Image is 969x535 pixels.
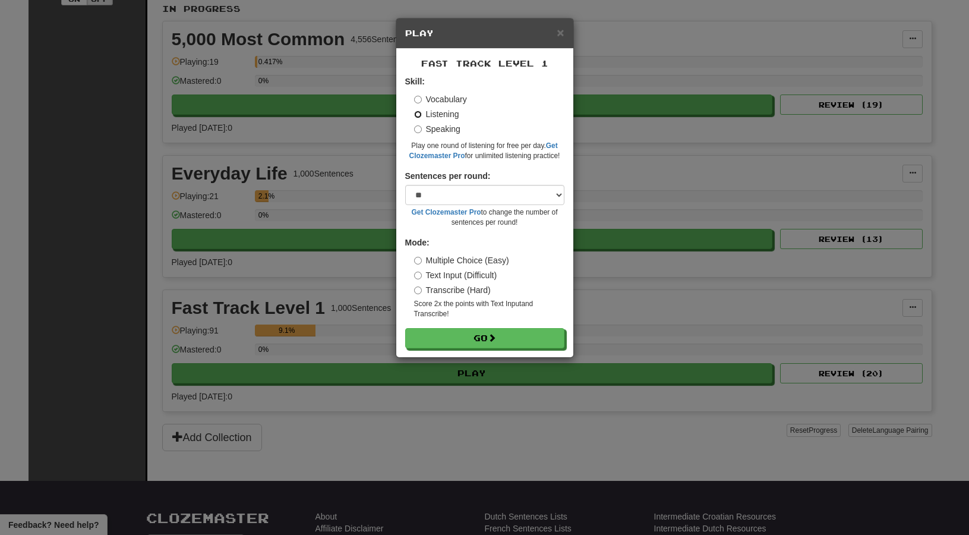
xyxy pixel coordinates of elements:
[405,77,425,86] strong: Skill:
[405,141,564,161] small: Play one round of listening for free per day. for unlimited listening practice!
[414,125,422,133] input: Speaking
[414,272,422,279] input: Text Input (Difficult)
[414,284,491,296] label: Transcribe (Hard)
[405,170,491,182] label: Sentences per round:
[557,26,564,39] span: ×
[414,93,467,105] label: Vocabulary
[414,111,422,118] input: Listening
[414,108,459,120] label: Listening
[414,257,422,265] input: Multiple Choice (Easy)
[421,58,548,68] span: Fast Track Level 1
[414,287,422,294] input: Transcribe (Hard)
[405,27,564,39] h5: Play
[405,207,564,228] small: to change the number of sentences per round!
[414,299,564,319] small: Score 2x the points with Text Input and Transcribe !
[405,328,564,348] button: Go
[412,208,481,216] a: Get Clozemaster Pro
[405,238,430,247] strong: Mode:
[414,123,460,135] label: Speaking
[414,96,422,103] input: Vocabulary
[557,26,564,39] button: Close
[414,254,509,266] label: Multiple Choice (Easy)
[414,269,497,281] label: Text Input (Difficult)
